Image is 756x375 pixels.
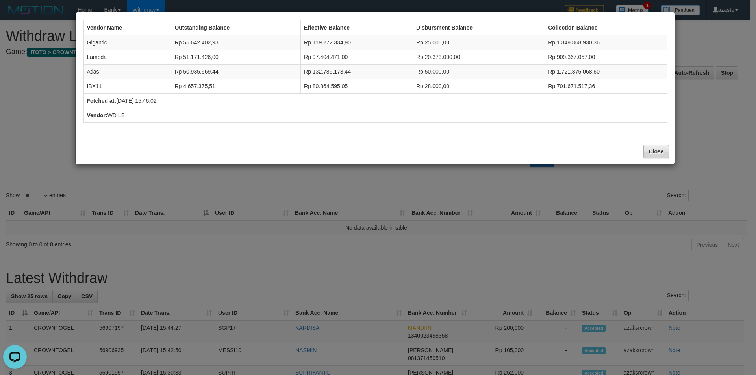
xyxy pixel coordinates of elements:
td: Rp 51.171.426,00 [171,50,301,65]
td: [DATE] 15:46:02 [83,94,667,108]
td: Rp 1.721.875.068,60 [545,65,667,79]
td: Gigantic [83,35,171,50]
td: Rp 4.657.375,51 [171,79,301,94]
th: Collection Balance [545,20,667,35]
td: Rp 50.935.669,44 [171,65,301,79]
td: Rp 119.272.334,90 [301,35,413,50]
b: Vendor: [87,112,107,118]
b: Fetched at: [87,98,117,104]
td: Rp 701.671.517,36 [545,79,667,94]
td: Rp 909.367.057,00 [545,50,667,65]
td: Rp 55.642.402,93 [171,35,301,50]
td: Rp 25.000,00 [413,35,545,50]
td: Lambda [83,50,171,65]
td: IBX11 [83,79,171,94]
td: Rp 80.864.595,05 [301,79,413,94]
td: Rp 132.789.173,44 [301,65,413,79]
th: Outstanding Balance [171,20,301,35]
th: Vendor Name [83,20,171,35]
td: Rp 20.373.000,00 [413,50,545,65]
button: Open LiveChat chat widget [3,3,27,27]
td: Rp 50.000,00 [413,65,545,79]
button: Close [643,145,669,158]
th: Disbursment Balance [413,20,545,35]
th: Effective Balance [301,20,413,35]
td: WD LB [83,108,667,123]
td: Atlas [83,65,171,79]
td: Rp 1.349.868.930,36 [545,35,667,50]
td: Rp 28.000,00 [413,79,545,94]
td: Rp 97.404.471,00 [301,50,413,65]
